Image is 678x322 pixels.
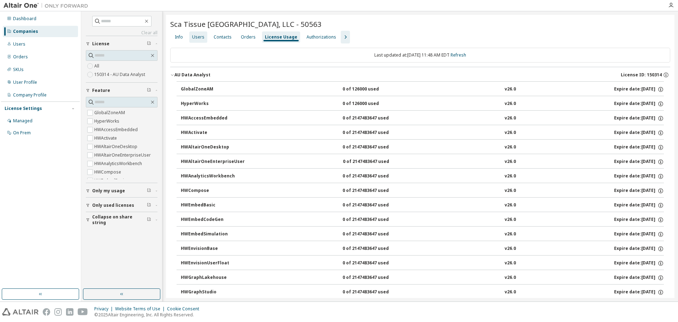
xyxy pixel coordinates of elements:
[181,285,664,300] button: HWGraphStudio0 of 2147483647 usedv26.0Expire date:[DATE]
[170,48,670,63] div: Last updated at: [DATE] 11:48 AM EDT
[505,101,516,107] div: v26.0
[614,289,664,295] div: Expire date: [DATE]
[181,169,664,184] button: HWAnalyticsWorkbench0 of 2147483647 usedv26.0Expire date:[DATE]
[181,256,664,271] button: HWEnvisionUserFloat0 of 2147483647 usedv26.0Expire date:[DATE]
[505,246,516,252] div: v26.0
[614,188,664,194] div: Expire date: [DATE]
[343,86,406,93] div: 0 of 126000 used
[621,72,662,78] span: License ID: 150314
[343,130,406,136] div: 0 of 2147483647 used
[94,125,139,134] label: HWAccessEmbedded
[181,183,664,199] button: HWCompose0 of 2147483647 usedv26.0Expire date:[DATE]
[343,246,406,252] div: 0 of 2147483647 used
[181,275,244,281] div: HWGraphLakehouse
[94,134,118,142] label: HWActivate
[92,203,134,208] span: Only used licenses
[94,117,121,125] label: HyperWorks
[614,101,664,107] div: Expire date: [DATE]
[181,202,244,209] div: HWEmbedBasic
[505,202,516,209] div: v26.0
[167,306,203,312] div: Cookie Consent
[13,67,24,72] div: SKUs
[181,125,664,141] button: HWActivate0 of 2147483647 usedv26.0Expire date:[DATE]
[86,83,157,98] button: Feature
[181,111,664,126] button: HWAccessEmbedded0 of 2147483647 usedv26.0Expire date:[DATE]
[181,154,664,170] button: HWAltairOneEnterpriseUser0 of 2147483647 usedv26.0Expire date:[DATE]
[181,144,244,151] div: HWAltairOneDesktop
[170,67,670,83] button: AU Data AnalystLicense ID: 150314
[343,260,406,267] div: 0 of 2147483647 used
[181,231,244,238] div: HWEmbedSimulation
[94,62,101,70] label: All
[92,41,109,47] span: License
[265,34,297,40] div: License Usage
[94,306,115,312] div: Privacy
[181,86,244,93] div: GlobalZoneAM
[505,130,516,136] div: v26.0
[147,88,151,93] span: Clear filter
[614,115,664,122] div: Expire date: [DATE]
[343,231,406,238] div: 0 of 2147483647 used
[94,159,143,168] label: HWAnalyticsWorkbench
[181,270,664,286] button: HWGraphLakehouse0 of 2147483647 usedv26.0Expire date:[DATE]
[181,227,664,242] button: HWEmbedSimulation0 of 2147483647 usedv26.0Expire date:[DATE]
[147,217,151,223] span: Clear filter
[181,173,244,180] div: HWAnalyticsWorkbench
[241,34,256,40] div: Orders
[13,118,32,124] div: Managed
[115,306,167,312] div: Website Terms of Use
[181,130,244,136] div: HWActivate
[94,168,123,176] label: HWCompose
[343,275,406,281] div: 0 of 2147483647 used
[181,241,664,257] button: HWEnvisionBase0 of 2147483647 usedv26.0Expire date:[DATE]
[307,34,336,40] div: Authorizations
[170,19,322,29] span: Sca Tissue [GEOGRAPHIC_DATA], LLC - 50563
[451,52,466,58] a: Refresh
[614,260,664,267] div: Expire date: [DATE]
[614,217,664,223] div: Expire date: [DATE]
[94,142,139,151] label: HWAltairOneDesktop
[181,289,244,295] div: HWGraphStudio
[614,86,664,93] div: Expire date: [DATE]
[181,246,244,252] div: HWEnvisionBase
[343,217,406,223] div: 0 of 2147483647 used
[181,101,244,107] div: HyperWorks
[13,29,38,34] div: Companies
[505,260,516,267] div: v26.0
[13,80,37,85] div: User Profile
[505,217,516,223] div: v26.0
[181,260,244,267] div: HWEnvisionUserFloat
[94,151,152,159] label: HWAltairOneEnterpriseUser
[343,115,406,122] div: 0 of 2147483647 used
[614,246,664,252] div: Expire date: [DATE]
[86,183,157,199] button: Only my usage
[92,88,110,93] span: Feature
[86,30,157,36] a: Clear all
[92,188,125,194] span: Only my usage
[181,188,244,194] div: HWCompose
[181,96,664,112] button: HyperWorks0 of 126000 usedv26.0Expire date:[DATE]
[94,176,127,185] label: HWEmbedBasic
[181,82,664,97] button: GlobalZoneAM0 of 126000 usedv26.0Expire date:[DATE]
[343,101,406,107] div: 0 of 126000 used
[13,92,47,98] div: Company Profile
[94,70,147,79] label: 150314 - AU Data Analyst
[505,115,516,122] div: v26.0
[4,2,92,9] img: Altair One
[614,159,664,165] div: Expire date: [DATE]
[192,34,204,40] div: Users
[614,173,664,180] div: Expire date: [DATE]
[343,173,406,180] div: 0 of 2147483647 used
[505,173,516,180] div: v26.0
[43,308,50,316] img: facebook.svg
[94,109,126,117] label: GlobalZoneAM
[147,203,151,208] span: Clear filter
[147,188,151,194] span: Clear filter
[86,36,157,52] button: License
[614,144,664,151] div: Expire date: [DATE]
[2,308,38,316] img: altair_logo.svg
[343,144,406,151] div: 0 of 2147483647 used
[94,312,203,318] p: © 2025 Altair Engineering, Inc. All Rights Reserved.
[343,159,406,165] div: 0 of 2147483647 used
[5,106,42,111] div: License Settings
